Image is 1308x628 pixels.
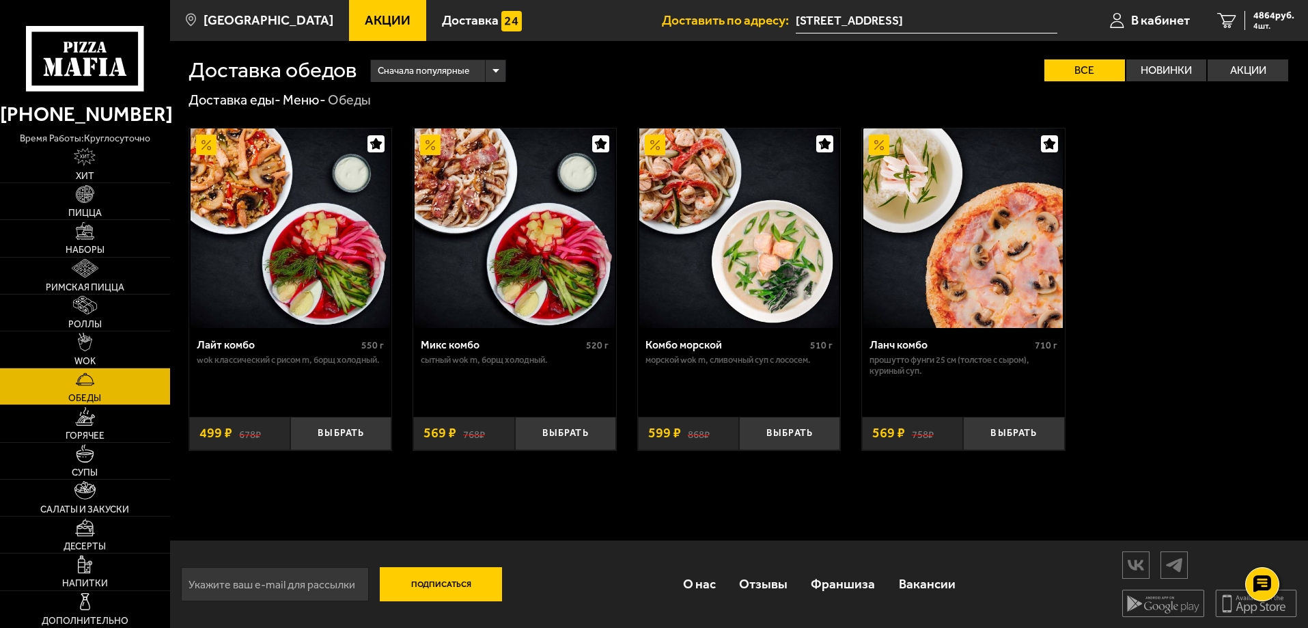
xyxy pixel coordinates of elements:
s: 678 ₽ [239,426,261,440]
a: О нас [671,562,727,606]
div: Комбо морской [645,338,807,351]
img: Комбо морской [639,128,839,328]
span: 569 ₽ [872,426,905,440]
h1: Доставка обедов [189,59,357,81]
label: Все [1044,59,1125,81]
button: Выбрать [290,417,391,450]
a: АкционныйЛайт комбо [189,128,392,328]
button: Выбрать [515,417,616,450]
img: Акционный [196,135,217,155]
span: Акции [365,14,411,27]
a: АкционныйЛанч комбо [862,128,1065,328]
span: Наборы [66,245,105,255]
span: Роллы [68,320,102,329]
s: 768 ₽ [463,426,485,440]
label: Новинки [1126,59,1207,81]
span: 520 г [586,340,609,351]
p: Морской Wok M, Сливочный суп с лососем. [645,355,833,366]
span: 510 г [810,340,833,351]
span: Десерты [64,542,106,551]
a: Доставка еды- [189,92,281,108]
span: Дополнительно [42,616,128,626]
span: В кабинет [1131,14,1190,27]
span: Доставить по адресу: [662,14,796,27]
a: Меню- [283,92,326,108]
a: Отзывы [727,562,799,606]
a: Франшиза [799,562,887,606]
a: АкционныйКомбо морской [638,128,841,328]
div: Ланч комбо [869,338,1031,351]
span: Супы [72,468,98,478]
button: Подписаться [380,567,503,601]
button: Выбрать [963,417,1064,450]
span: Обеды [68,394,101,403]
span: 4 шт. [1253,22,1294,30]
div: Лайт комбо [197,338,359,351]
s: 868 ₽ [688,426,710,440]
label: Акции [1208,59,1288,81]
button: Выбрать [739,417,840,450]
img: 15daf4d41897b9f0e9f617042186c801.svg [501,11,522,31]
span: 499 ₽ [199,426,232,440]
img: vk [1123,553,1149,577]
p: Сытный Wok M, Борщ холодный. [421,355,609,366]
span: WOK [74,357,96,366]
span: [GEOGRAPHIC_DATA] [204,14,333,27]
img: Акционный [869,135,889,155]
a: Вакансии [887,562,967,606]
input: Ваш адрес доставки [796,8,1057,33]
img: Акционный [420,135,441,155]
img: tg [1161,553,1187,577]
div: Микс комбо [421,338,583,351]
p: Прошутто Фунги 25 см (толстое с сыром), Куриный суп. [869,355,1057,377]
a: АкционныйМикс комбо [413,128,616,328]
span: Малая Морская улица, 10 [796,8,1057,33]
img: Акционный [645,135,665,155]
span: Доставка [442,14,499,27]
span: Сначала популярные [378,58,469,84]
span: Римская пицца [46,283,124,292]
div: Обеды [328,92,371,109]
img: Лайт комбо [191,128,390,328]
span: 4864 руб. [1253,11,1294,21]
span: Горячее [66,431,105,441]
span: 710 г [1035,340,1057,351]
span: 599 ₽ [648,426,681,440]
span: Пицца [68,208,102,218]
span: Напитки [62,579,108,588]
img: Ланч комбо [863,128,1063,328]
span: Хит [76,172,94,181]
span: Салаты и закуски [40,505,129,515]
input: Укажите ваш e-mail для рассылки [181,567,369,601]
p: Wok классический с рисом M, Борщ холодный. [197,355,385,366]
span: 550 г [361,340,384,351]
s: 758 ₽ [912,426,934,440]
span: 569 ₽ [423,426,456,440]
img: Микс комбо [415,128,614,328]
